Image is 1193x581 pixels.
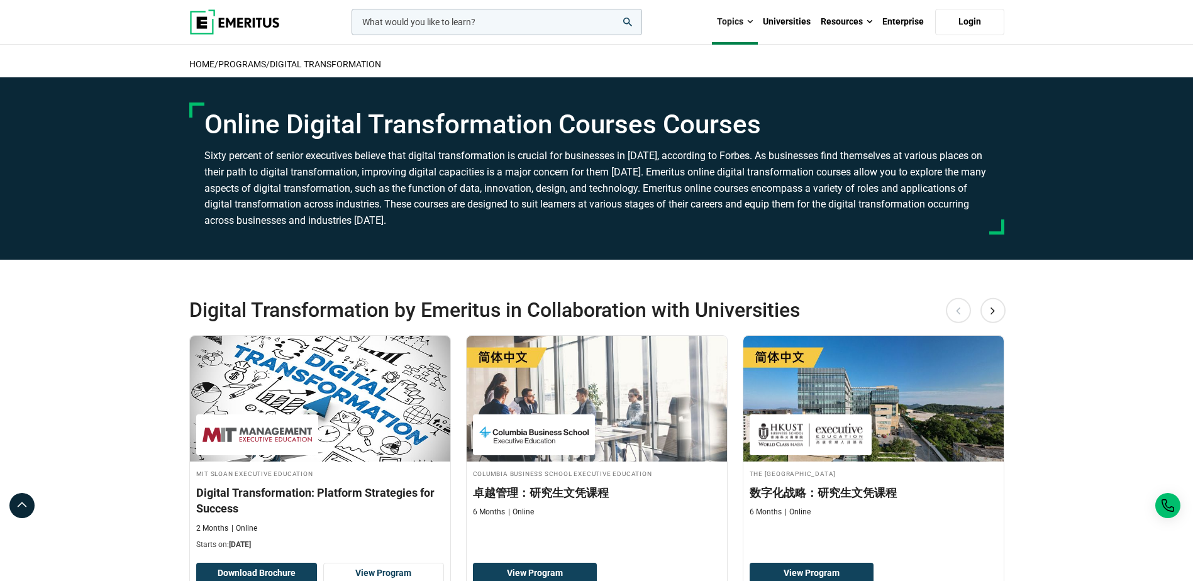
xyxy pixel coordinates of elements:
[352,9,642,35] input: woocommerce-product-search-field-0
[750,485,997,501] h3: 数字化战略：研究生文凭课程
[204,148,989,228] h3: Sixty percent of senior executives believe that digital transformation is crucial for businesses ...
[750,507,782,517] p: 6 Months
[750,468,997,479] h4: The [GEOGRAPHIC_DATA]
[196,485,444,516] h3: Digital Transformation: Platform Strategies for Success
[935,9,1004,35] a: Login
[189,51,1004,77] h2: / /
[218,59,266,69] a: Programs
[946,298,971,323] button: Previous
[473,468,721,479] h4: Columbia Business School Executive Education
[189,59,214,69] a: home
[204,109,989,140] h1: Online Digital Transformation Courses Courses
[190,336,450,556] a: Strategy and Innovation Course by MIT Sloan Executive Education - August 21, 2025 MIT Sloan Execu...
[756,421,865,449] img: The Hong Kong University of Science and Technology
[203,421,312,449] img: MIT Sloan Executive Education
[785,507,811,517] p: Online
[980,298,1006,323] button: Next
[473,507,505,517] p: 6 Months
[743,336,1004,462] img: 数字化战略：研究生文凭课程 | Online Digital Transformation Course
[196,539,444,550] p: Starts on:
[743,336,1004,524] a: Digital Transformation Course by The Hong Kong University of Science and Technology - The Hong Ko...
[508,507,534,517] p: Online
[479,421,589,449] img: Columbia Business School Executive Education
[189,297,923,323] h2: Digital Transformation by Emeritus in Collaboration with Universities
[270,59,381,69] a: Digital Transformation
[196,468,444,479] h4: MIT Sloan Executive Education
[231,523,257,534] p: Online
[190,336,450,462] img: Digital Transformation: Platform Strategies for Success | Online Strategy and Innovation Course
[467,336,727,462] img: 卓越管理：研究生文凭课程 | Online Digital Transformation Course
[473,485,721,501] h3: 卓越管理：研究生文凭课程
[229,540,251,549] span: [DATE]
[467,336,727,524] a: Digital Transformation Course by Columbia Business School Executive Education - Columbia Business...
[196,523,228,534] p: 2 Months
